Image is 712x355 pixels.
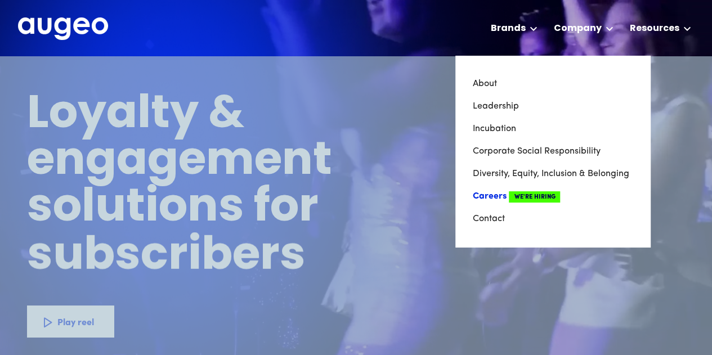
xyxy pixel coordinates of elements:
span: We're Hiring [509,191,560,203]
img: Augeo's full logo in white. [18,17,108,41]
a: Incubation [472,118,633,140]
a: About [472,73,633,95]
div: Company [553,22,601,35]
a: Contact [472,208,633,230]
div: Resources [629,22,679,35]
a: CareersWe're Hiring [472,185,633,208]
nav: Company [455,56,650,247]
a: Corporate Social Responsibility [472,140,633,163]
div: Brands [490,22,525,35]
a: Leadership [472,95,633,118]
a: Diversity, Equity, Inclusion & Belonging [472,163,633,185]
a: home [18,17,108,41]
